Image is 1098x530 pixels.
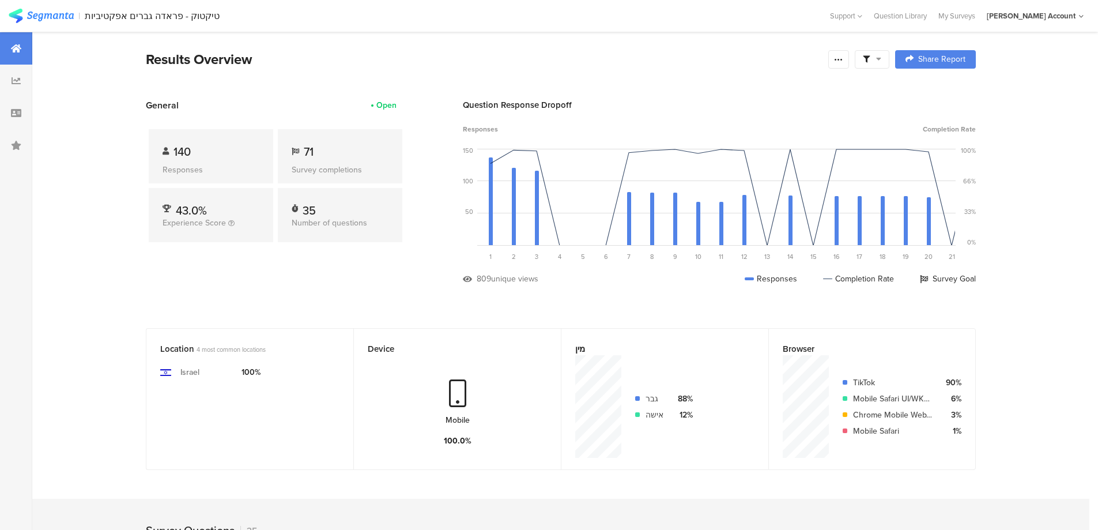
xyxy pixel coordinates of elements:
span: 13 [764,252,770,261]
a: My Surveys [933,10,981,21]
span: 17 [856,252,862,261]
span: Responses [463,124,498,134]
span: 12 [741,252,748,261]
span: 16 [833,252,840,261]
div: 0% [967,238,976,247]
div: Chrome Mobile WebView [853,409,932,421]
div: 35 [303,202,316,213]
span: 6 [604,252,608,261]
span: Completion Rate [923,124,976,134]
div: 100% [242,366,261,378]
div: אישה [646,409,663,421]
span: General [146,99,179,112]
span: 18 [880,252,885,261]
div: Results Overview [146,49,822,70]
div: Mobile Safari UI/WKWebView [853,393,932,405]
div: 100 [463,176,473,186]
span: 9 [673,252,677,261]
span: Share Report [918,55,965,63]
span: 20 [925,252,933,261]
div: TikTok [853,377,932,389]
div: 88% [673,393,693,405]
div: Open [376,99,397,111]
div: 6% [941,393,961,405]
span: 15 [810,252,817,261]
span: 11 [719,252,723,261]
div: | [78,9,80,22]
span: 43.0% [176,202,207,219]
span: 3 [535,252,538,261]
div: unique views [491,273,538,285]
div: Completion Rate [823,273,894,285]
div: Browser [783,343,942,355]
div: 50 [465,207,473,216]
div: Responses [745,273,797,285]
div: 90% [941,377,961,389]
div: 809 [477,273,491,285]
div: Survey Goal [920,273,976,285]
span: 5 [581,252,585,261]
span: 10 [695,252,701,261]
a: Question Library [868,10,933,21]
div: Support [830,7,862,25]
span: 2 [512,252,516,261]
span: 4 [558,252,561,261]
div: Survey completions [292,164,388,176]
div: 3% [941,409,961,421]
div: 1% [941,425,961,437]
span: 1 [489,252,492,261]
span: 14 [787,252,793,261]
div: מין [575,343,735,355]
span: 4 most common locations [197,345,266,354]
img: segmanta logo [9,9,74,23]
div: Israel [180,366,199,378]
span: 19 [903,252,909,261]
div: 66% [963,176,976,186]
div: 150 [463,146,473,155]
span: 21 [949,252,955,261]
div: טיקטוק - פראדה גברים אפקטיביות [85,10,220,21]
div: גבר [646,393,663,405]
div: 100.0% [444,435,471,447]
div: Responses [163,164,259,176]
div: Mobile Safari [853,425,932,437]
div: Location [160,343,320,355]
span: 8 [650,252,654,261]
span: 140 [173,143,191,160]
span: Number of questions [292,217,367,229]
span: 71 [304,143,314,160]
div: 33% [964,207,976,216]
div: [PERSON_NAME] Account [987,10,1076,21]
span: 7 [627,252,631,261]
div: 100% [961,146,976,155]
div: Mobile [446,414,470,426]
div: Device [368,343,528,355]
div: 12% [673,409,693,421]
span: Experience Score [163,217,226,229]
div: Question Response Dropoff [463,99,976,111]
